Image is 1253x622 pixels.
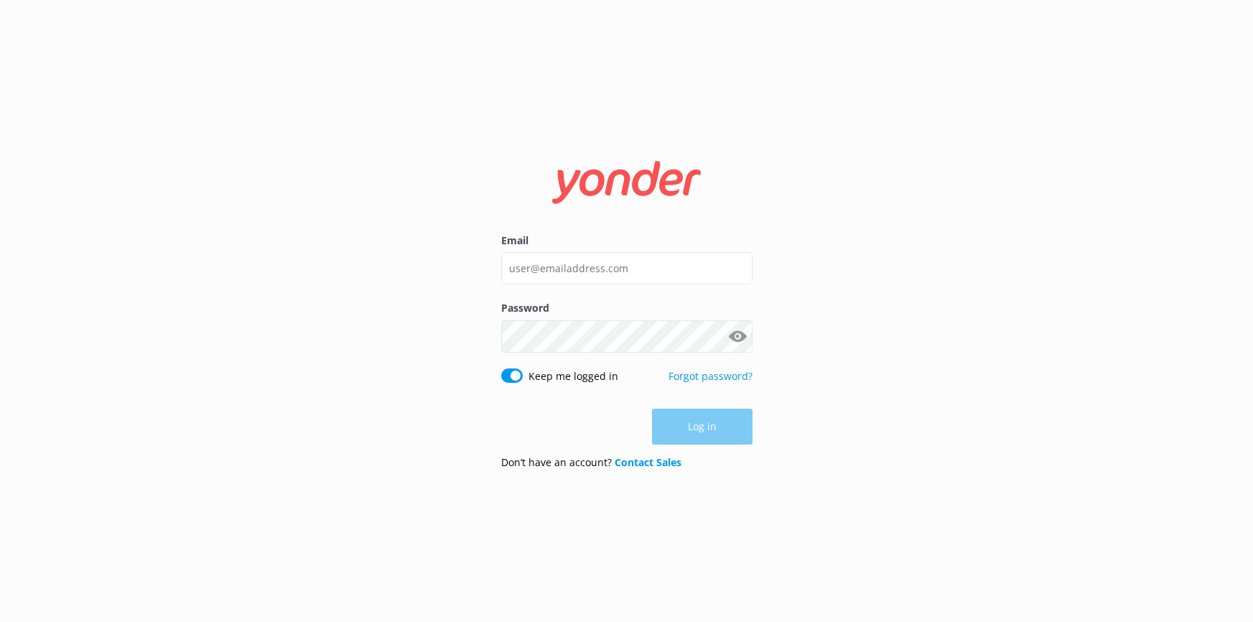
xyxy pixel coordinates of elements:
button: Show password [724,322,753,351]
label: Password [501,300,753,316]
input: user@emailaddress.com [501,252,753,284]
label: Email [501,233,753,249]
label: Keep me logged in [528,368,618,384]
a: Forgot password? [669,369,753,383]
a: Contact Sales [615,455,681,469]
p: Don’t have an account? [501,455,681,470]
